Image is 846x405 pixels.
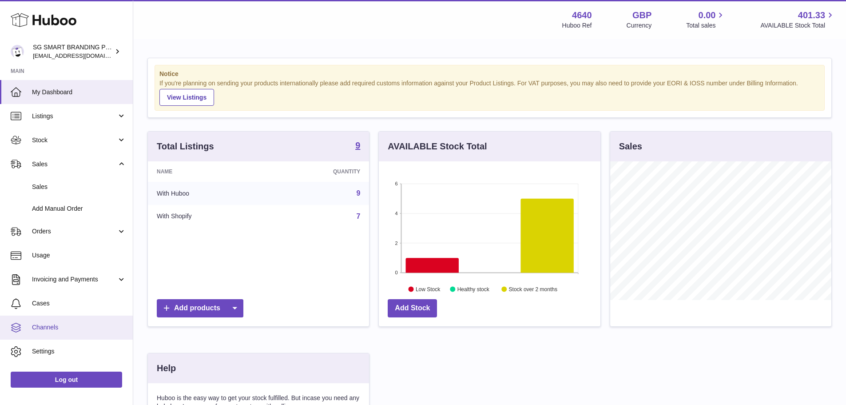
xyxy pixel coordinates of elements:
[356,189,360,197] a: 9
[798,9,825,21] span: 401.33
[395,270,398,275] text: 0
[416,286,441,292] text: Low Stock
[355,141,360,150] strong: 9
[760,21,835,30] span: AVAILABLE Stock Total
[148,205,267,228] td: With Shopify
[395,211,398,216] text: 4
[686,9,726,30] a: 0.00 Total sales
[157,362,176,374] h3: Help
[388,140,487,152] h3: AVAILABLE Stock Total
[686,21,726,30] span: Total sales
[509,286,557,292] text: Stock over 2 months
[159,79,820,106] div: If you're planning on sending your products internationally please add required customs informati...
[32,112,117,120] span: Listings
[32,299,126,308] span: Cases
[33,52,131,59] span: [EMAIL_ADDRESS][DOMAIN_NAME]
[632,9,651,21] strong: GBP
[32,251,126,260] span: Usage
[32,136,117,144] span: Stock
[267,161,369,182] th: Quantity
[11,45,24,58] img: internalAdmin-4640@internal.huboo.com
[159,89,214,106] a: View Listings
[32,88,126,96] span: My Dashboard
[395,181,398,186] text: 6
[32,160,117,168] span: Sales
[619,140,642,152] h3: Sales
[388,299,437,317] a: Add Stock
[32,275,117,284] span: Invoicing and Payments
[562,21,592,30] div: Huboo Ref
[159,70,820,78] strong: Notice
[157,299,243,317] a: Add products
[395,240,398,245] text: 2
[33,43,113,60] div: SG SMART BRANDING PTE. LTD.
[760,9,835,30] a: 401.33 AVAILABLE Stock Total
[32,205,126,213] span: Add Manual Order
[157,140,214,152] h3: Total Listings
[148,182,267,205] td: With Huboo
[355,141,360,152] a: 9
[32,323,126,332] span: Channels
[572,9,592,21] strong: 4640
[627,21,652,30] div: Currency
[699,9,716,21] span: 0.00
[32,347,126,356] span: Settings
[148,161,267,182] th: Name
[457,286,490,292] text: Healthy stock
[32,183,126,191] span: Sales
[356,213,360,220] a: 7
[32,227,117,236] span: Orders
[11,372,122,388] a: Log out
